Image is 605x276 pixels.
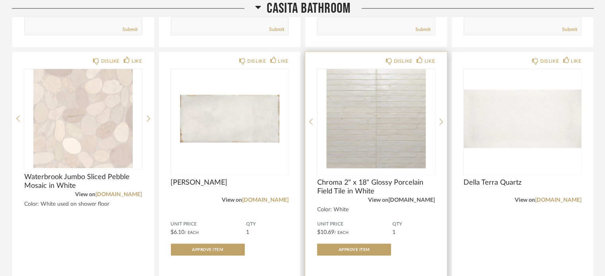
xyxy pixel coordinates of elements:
[171,178,289,187] span: [PERSON_NAME]
[540,57,559,65] div: DISLIKE
[317,221,393,228] span: Unit Price
[96,192,142,197] a: [DOMAIN_NAME]
[24,201,142,208] div: Color: White used on shower floor
[171,69,289,168] img: undefined
[425,57,435,65] div: LIKE
[393,221,435,228] span: QTY
[101,57,120,65] div: DISLIKE
[123,26,138,33] a: Submit
[416,26,431,33] a: Submit
[317,178,435,196] span: Chroma 2" x 18" Glossy Porcelain Field Tile in White
[317,230,334,235] span: $10.69
[24,173,142,190] span: Waterbrook Jumbo Sliced Pebble Mosaic in White
[269,26,284,33] a: Submit
[171,69,289,168] div: 0
[317,69,435,168] img: undefined
[242,197,289,203] a: [DOMAIN_NAME]
[339,248,370,252] span: Approve Item
[562,26,577,33] a: Submit
[535,197,582,203] a: [DOMAIN_NAME]
[171,244,245,256] button: Approve Item
[76,192,96,197] span: View on
[247,57,266,65] div: DISLIKE
[368,197,389,203] span: View on
[464,178,582,187] span: Della Terra Quartz
[515,197,535,203] span: View on
[171,221,246,228] span: Unit Price
[132,57,142,65] div: LIKE
[246,221,289,228] span: QTY
[317,69,435,168] div: 0
[185,231,199,235] span: / Each
[389,197,435,203] a: [DOMAIN_NAME]
[278,57,289,65] div: LIKE
[24,69,142,168] img: undefined
[222,197,242,203] span: View on
[171,230,185,235] span: $6.10
[464,69,582,168] img: undefined
[246,230,249,235] span: 1
[393,230,396,235] span: 1
[571,57,582,65] div: LIKE
[192,248,223,252] span: Approve Item
[334,231,349,235] span: / Each
[394,57,413,65] div: DISLIKE
[317,207,435,213] div: Color: White
[464,69,582,168] div: 0
[317,244,391,256] button: Approve Item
